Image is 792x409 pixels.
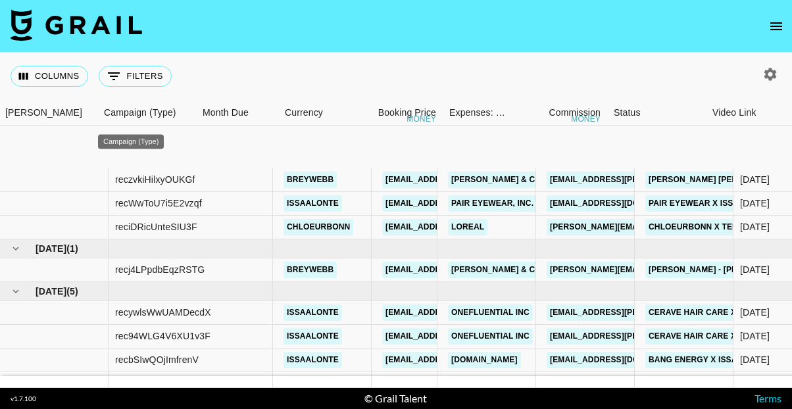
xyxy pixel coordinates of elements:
[115,173,195,186] div: reczvkiHilxyOUKGf
[196,100,278,126] div: Month Due
[740,173,770,186] div: Jun '25
[763,13,789,39] button: open drawer
[740,263,770,276] div: Jul '25
[547,219,761,235] a: [PERSON_NAME][EMAIL_ADDRESS][DOMAIN_NAME]
[382,328,530,345] a: [EMAIL_ADDRESS][DOMAIN_NAME]
[712,100,756,126] div: Video Link
[115,263,205,276] div: recj4LPpdbEqzRSTG
[448,219,487,235] a: Loreal
[284,219,353,235] a: chloeurbonn
[645,195,776,212] a: Pair Eyewear x Issaalonte
[547,172,761,188] a: [EMAIL_ADDRESS][PERSON_NAME][DOMAIN_NAME]
[448,304,533,321] a: OneFluential Inc
[547,352,694,368] a: [EMAIL_ADDRESS][DOMAIN_NAME]
[448,328,533,345] a: OneFluential Inc
[547,328,761,345] a: [EMAIL_ADDRESS][PERSON_NAME][DOMAIN_NAME]
[382,219,530,235] a: [EMAIL_ADDRESS][DOMAIN_NAME]
[448,262,562,278] a: [PERSON_NAME] & Co LLC
[740,197,770,210] div: Jun '25
[378,100,436,126] div: Booking Price
[382,172,530,188] a: [EMAIL_ADDRESS][DOMAIN_NAME]
[382,262,530,278] a: [EMAIL_ADDRESS][DOMAIN_NAME]
[66,242,78,255] span: ( 1 )
[285,100,323,126] div: Currency
[547,304,761,321] a: [EMAIL_ADDRESS][PERSON_NAME][DOMAIN_NAME]
[382,195,530,212] a: [EMAIL_ADDRESS][DOMAIN_NAME]
[364,392,427,405] div: © Grail Talent
[571,115,601,123] div: money
[115,197,202,210] div: recWwToU7i5E2vzqf
[740,220,770,233] div: Jun '25
[11,395,36,403] div: v 1.7.100
[99,66,172,87] button: Show filters
[284,172,337,188] a: breywebb
[104,100,176,126] div: Campaign (Type)
[284,352,342,368] a: issaalonte
[607,100,706,126] div: Status
[449,100,506,126] div: Expenses: Remove Commission?
[11,9,142,41] img: Grail Talent
[382,304,530,321] a: [EMAIL_ADDRESS][DOMAIN_NAME]
[448,352,521,368] a: [DOMAIN_NAME]
[11,66,88,87] button: Select columns
[115,353,199,366] div: recbSIwQOjImfrenV
[98,135,164,149] div: Campaign (Type)
[614,100,641,126] div: Status
[66,285,78,298] span: ( 5 )
[547,195,694,212] a: [EMAIL_ADDRESS][DOMAIN_NAME]
[740,353,770,366] div: Aug '25
[284,262,337,278] a: breywebb
[448,172,562,188] a: [PERSON_NAME] & Co LLC
[36,285,66,298] span: [DATE]
[284,195,342,212] a: issaalonte
[115,329,210,343] div: rec94WLG4V6XU1v3F
[97,100,196,126] div: Campaign (Type)
[443,100,508,126] div: Expenses: Remove Commission?
[203,100,249,126] div: Month Due
[115,306,211,319] div: recywlsWwUAMDecdX
[115,220,197,233] div: reciDRicUnteSIU3F
[645,352,774,368] a: Bang Energy x Issaalonte
[7,282,25,301] button: hide children
[740,329,770,343] div: Aug '25
[407,115,436,123] div: money
[549,100,601,126] div: Commission
[284,304,342,321] a: issaalonte
[7,239,25,258] button: hide children
[36,242,66,255] span: [DATE]
[740,306,770,319] div: Aug '25
[5,100,82,126] div: [PERSON_NAME]
[448,195,537,212] a: Pair Eyewear, Inc.
[382,352,530,368] a: [EMAIL_ADDRESS][DOMAIN_NAME]
[278,100,344,126] div: Currency
[755,392,781,404] a: Terms
[284,328,342,345] a: issaalonte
